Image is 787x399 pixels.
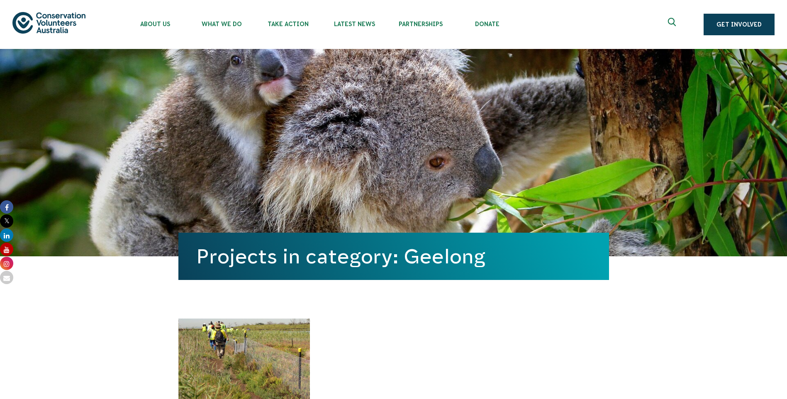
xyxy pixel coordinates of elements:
span: About Us [122,21,188,27]
img: logo.svg [12,12,85,33]
span: Take Action [255,21,321,27]
span: Expand search box [668,18,678,31]
h1: Projects in category: Geelong [197,245,591,268]
a: Get Involved [704,14,775,35]
span: Latest News [321,21,387,27]
span: Donate [454,21,520,27]
span: What We Do [188,21,255,27]
span: Partnerships [387,21,454,27]
button: Expand search box Close search box [663,15,683,34]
